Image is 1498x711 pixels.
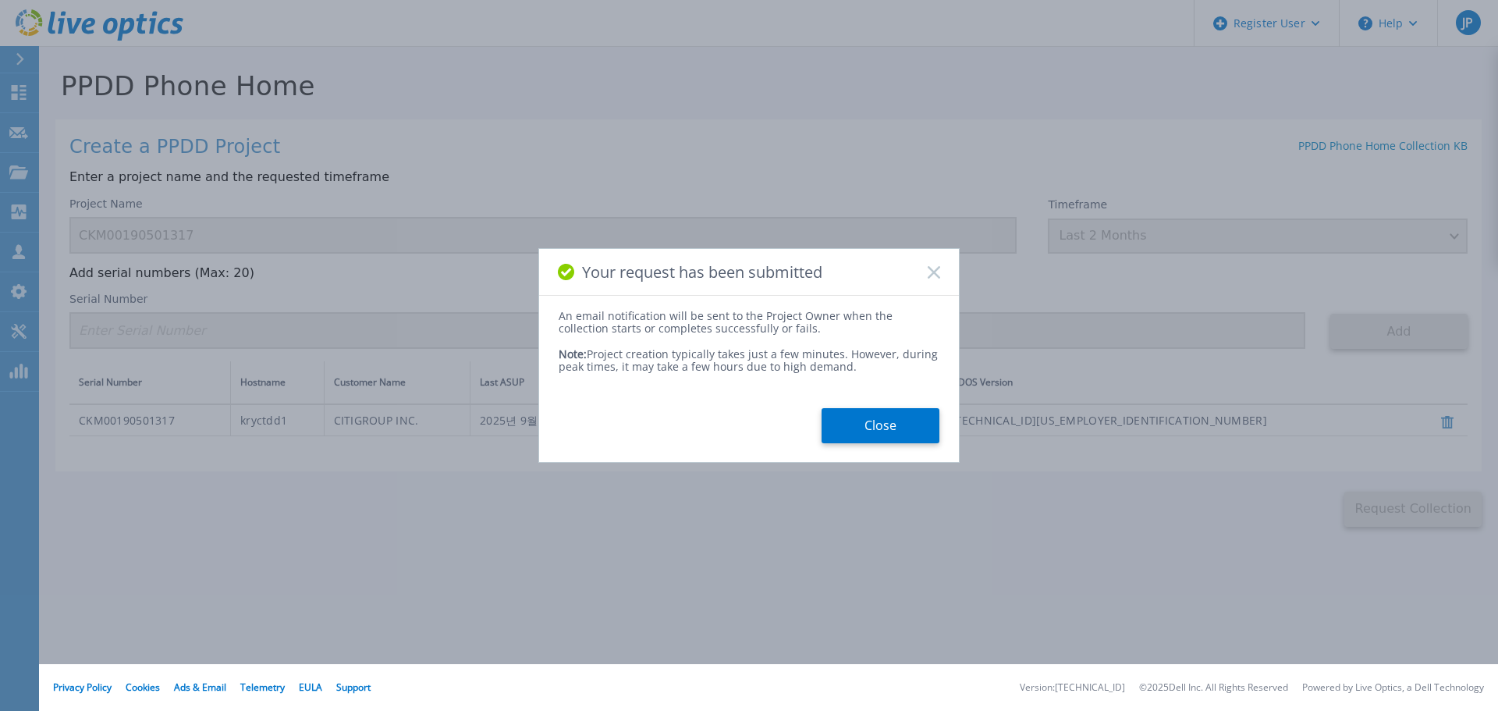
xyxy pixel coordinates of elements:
button: Close [822,408,939,443]
a: EULA [299,681,322,694]
span: Note: [559,347,587,361]
li: © 2025 Dell Inc. All Rights Reserved [1139,683,1288,693]
a: Privacy Policy [53,681,112,694]
span: Your request has been submitted [582,263,822,281]
a: Support [336,681,371,694]
li: Version: [TECHNICAL_ID] [1020,683,1125,693]
a: Telemetry [240,681,285,694]
a: Cookies [126,681,160,694]
div: An email notification will be sent to the Project Owner when the collection starts or completes s... [559,310,939,335]
a: Ads & Email [174,681,226,694]
div: Project creation typically takes just a few minutes. However, during peak times, it may take a fe... [559,336,939,373]
li: Powered by Live Optics, a Dell Technology [1302,683,1484,693]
